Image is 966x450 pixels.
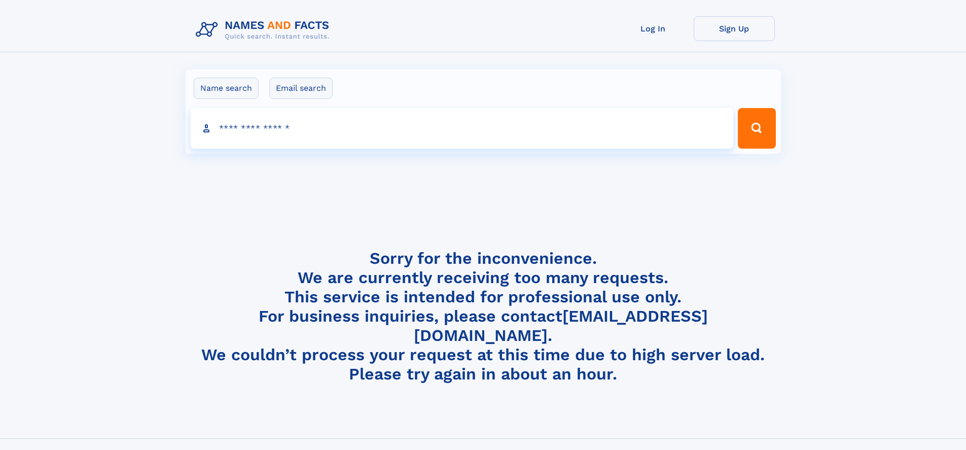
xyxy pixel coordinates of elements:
[192,16,338,44] img: Logo Names and Facts
[414,306,708,345] a: [EMAIL_ADDRESS][DOMAIN_NAME]
[738,108,775,149] button: Search Button
[269,78,333,99] label: Email search
[694,16,775,41] a: Sign Up
[613,16,694,41] a: Log In
[191,108,734,149] input: search input
[192,249,775,384] h4: Sorry for the inconvenience. We are currently receiving too many requests. This service is intend...
[194,78,259,99] label: Name search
